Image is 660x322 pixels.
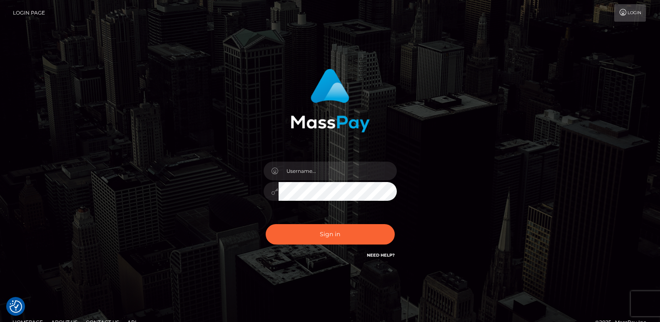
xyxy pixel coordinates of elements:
a: Login [614,4,646,22]
a: Login Page [13,4,45,22]
button: Consent Preferences [10,300,22,313]
img: Revisit consent button [10,300,22,313]
input: Username... [279,162,397,180]
button: Sign in [266,224,395,245]
img: MassPay Login [291,69,370,132]
a: Need Help? [367,252,395,258]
